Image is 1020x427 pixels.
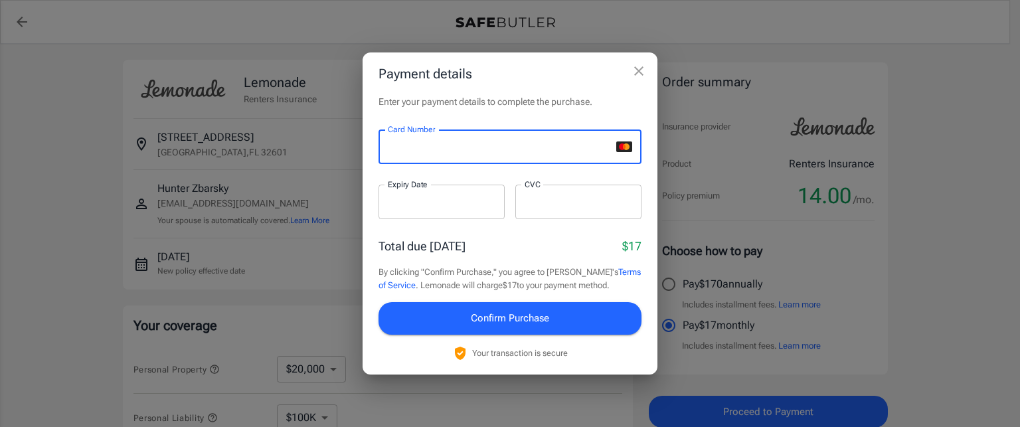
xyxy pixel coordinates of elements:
iframe: Secure CVC input frame [525,196,632,209]
button: close [626,58,652,84]
label: Card Number [388,124,435,135]
button: Confirm Purchase [379,302,641,334]
p: Enter your payment details to complete the purchase. [379,95,641,108]
h2: Payment details [363,52,657,95]
iframe: Secure expiration date input frame [388,196,495,209]
p: By clicking "Confirm Purchase," you agree to [PERSON_NAME]'s . Lemonade will charge $17 to your p... [379,266,641,292]
p: Total due [DATE] [379,237,466,255]
iframe: Secure card number input frame [388,141,611,153]
p: $17 [622,237,641,255]
span: Confirm Purchase [471,309,549,327]
svg: mastercard [616,141,632,152]
a: Terms of Service [379,267,641,290]
label: Expiry Date [388,179,428,190]
label: CVC [525,179,541,190]
p: Your transaction is secure [472,347,568,359]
